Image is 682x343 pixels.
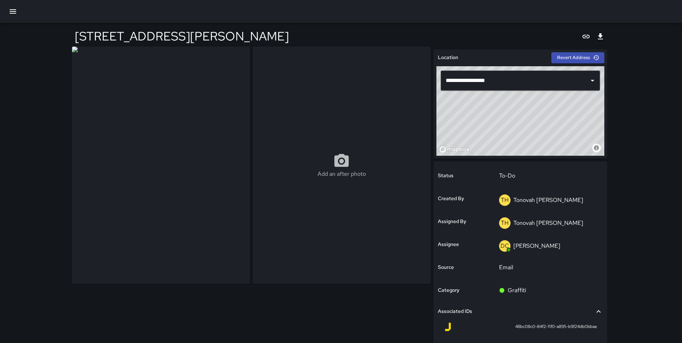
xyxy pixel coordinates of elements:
span: 48bc08c0-84f2-11f0-a895-b9f24db0bbae [515,323,597,330]
button: Export [593,29,608,44]
p: Tonovah [PERSON_NAME] [513,196,583,204]
p: Tonovah [PERSON_NAME] [513,219,583,227]
button: Copy link [579,29,593,44]
h6: Source [438,264,454,271]
p: TH [501,219,509,227]
h6: Category [438,286,459,294]
img: request_images%2F02eca2a0-84f2-11f0-a895-b9f24db0bbae [72,47,250,284]
h6: Associated IDs [438,308,472,315]
h6: Assignee [438,241,459,248]
h6: Status [438,172,454,180]
h6: Assigned By [438,218,466,226]
p: TH [501,196,509,204]
h6: Created By [438,195,464,203]
h6: Location [438,54,458,62]
p: Add an after photo [318,170,366,178]
h4: [STREET_ADDRESS][PERSON_NAME] [75,29,289,44]
p: Email [499,263,598,272]
button: Open [587,76,598,86]
div: Associated IDs [438,303,603,320]
p: To-Do [499,171,598,180]
p: [PERSON_NAME] [513,242,560,250]
p: DC [500,242,509,250]
p: Graffiti [508,286,526,295]
button: Revert Address [551,52,604,63]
